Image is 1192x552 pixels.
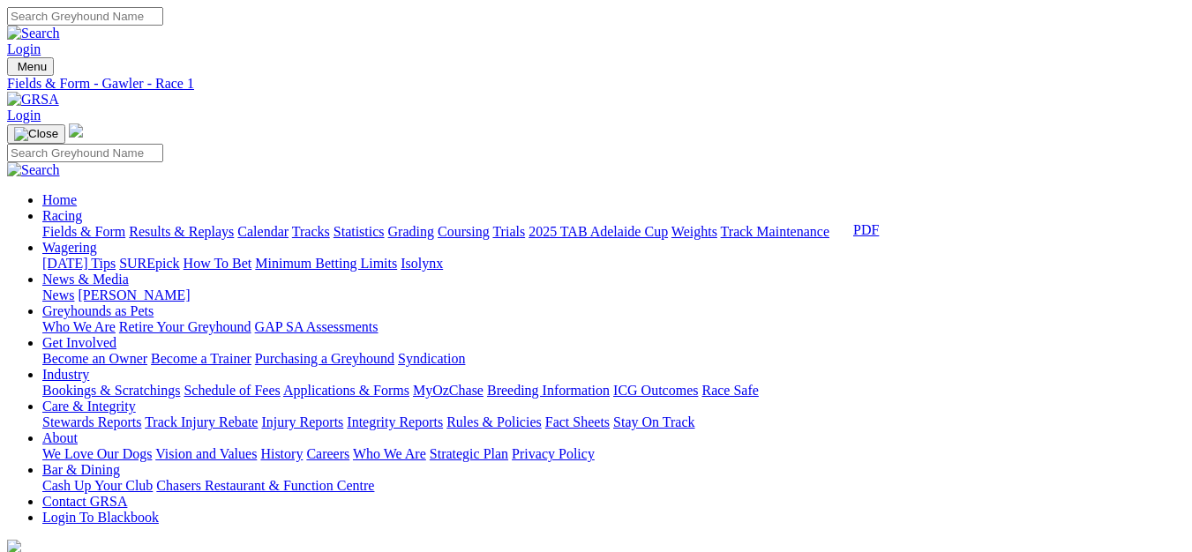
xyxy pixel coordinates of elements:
[353,446,426,461] a: Who We Are
[430,446,508,461] a: Strategic Plan
[78,287,190,302] a: [PERSON_NAME]
[42,430,78,445] a: About
[255,256,397,271] a: Minimum Betting Limits
[7,124,65,144] button: Toggle navigation
[334,224,385,239] a: Statistics
[7,7,163,26] input: Search
[255,351,394,366] a: Purchasing a Greyhound
[42,287,1185,303] div: News & Media
[42,208,82,223] a: Racing
[42,272,129,287] a: News & Media
[42,319,116,334] a: Who We Are
[7,162,60,178] img: Search
[42,256,116,271] a: [DATE] Tips
[42,224,1185,240] div: Racing
[613,383,698,398] a: ICG Outcomes
[42,462,120,477] a: Bar & Dining
[151,351,251,366] a: Become a Trainer
[701,383,758,398] a: Race Safe
[42,414,1185,430] div: Care & Integrity
[7,108,41,123] a: Login
[42,383,1185,399] div: Industry
[42,383,180,398] a: Bookings & Scratchings
[42,351,147,366] a: Become an Owner
[853,222,879,237] a: PDF
[69,123,83,138] img: logo-grsa-white.png
[853,222,879,238] div: Download
[184,256,252,271] a: How To Bet
[42,510,159,525] a: Login To Blackbook
[401,256,443,271] a: Isolynx
[671,224,717,239] a: Weights
[18,60,47,73] span: Menu
[42,478,1185,494] div: Bar & Dining
[347,414,443,429] a: Integrity Reports
[42,192,77,207] a: Home
[7,92,59,108] img: GRSA
[129,224,234,239] a: Results & Replays
[292,224,330,239] a: Tracks
[42,287,74,302] a: News
[512,446,595,461] a: Privacy Policy
[42,446,152,461] a: We Love Our Dogs
[42,478,153,493] a: Cash Up Your Club
[261,414,343,429] a: Injury Reports
[42,224,125,239] a: Fields & Form
[42,240,97,255] a: Wagering
[545,414,610,429] a: Fact Sheets
[42,494,127,509] a: Contact GRSA
[613,414,694,429] a: Stay On Track
[42,446,1185,462] div: About
[42,367,89,382] a: Industry
[255,319,379,334] a: GAP SA Assessments
[42,335,116,350] a: Get Involved
[446,414,542,429] a: Rules & Policies
[7,144,163,162] input: Search
[145,414,258,429] a: Track Injury Rebate
[42,319,1185,335] div: Greyhounds as Pets
[388,224,434,239] a: Grading
[42,399,136,414] a: Care & Integrity
[529,224,668,239] a: 2025 TAB Adelaide Cup
[156,478,374,493] a: Chasers Restaurant & Function Centre
[721,224,829,239] a: Track Maintenance
[492,224,525,239] a: Trials
[7,57,54,76] button: Toggle navigation
[7,41,41,56] a: Login
[283,383,409,398] a: Applications & Forms
[155,446,257,461] a: Vision and Values
[42,256,1185,272] div: Wagering
[306,446,349,461] a: Careers
[237,224,289,239] a: Calendar
[42,414,141,429] a: Stewards Reports
[184,383,280,398] a: Schedule of Fees
[7,26,60,41] img: Search
[487,383,610,398] a: Breeding Information
[42,303,154,318] a: Greyhounds as Pets
[7,76,1185,92] a: Fields & Form - Gawler - Race 1
[42,351,1185,367] div: Get Involved
[14,127,58,141] img: Close
[438,224,490,239] a: Coursing
[398,351,465,366] a: Syndication
[119,256,179,271] a: SUREpick
[260,446,303,461] a: History
[413,383,484,398] a: MyOzChase
[119,319,251,334] a: Retire Your Greyhound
